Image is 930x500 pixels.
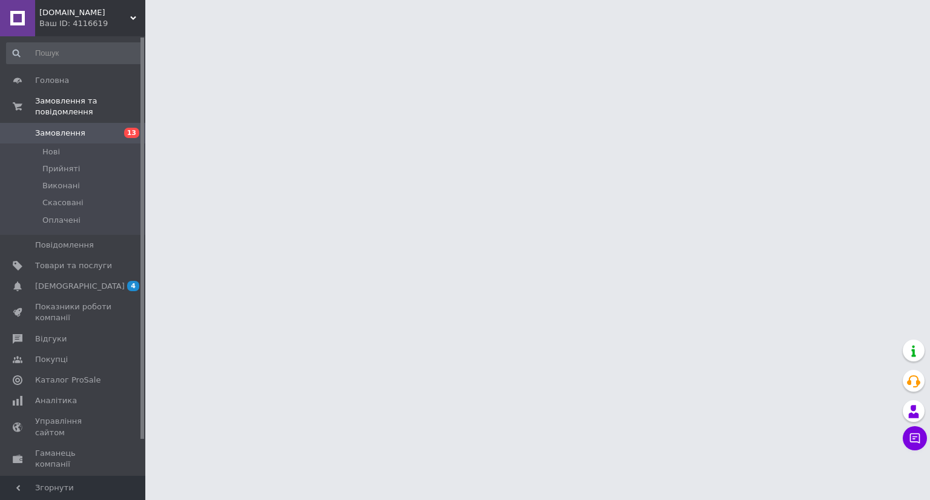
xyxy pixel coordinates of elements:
span: Скасовані [42,197,84,208]
span: Відгуки [35,334,67,344]
button: Чат з покупцем [903,426,927,450]
span: Оплачені [42,215,81,226]
span: Виконані [42,180,80,191]
span: Покупці [35,354,68,365]
span: Показники роботи компанії [35,301,112,323]
input: Пошук [6,42,143,64]
span: ANARY.Store [39,7,130,18]
span: Замовлення та повідомлення [35,96,145,117]
span: Головна [35,75,69,86]
span: Аналітика [35,395,77,406]
span: 4 [127,281,139,291]
span: [DEMOGRAPHIC_DATA] [35,281,125,292]
span: Каталог ProSale [35,375,101,386]
span: Повідомлення [35,240,94,251]
div: Ваш ID: 4116619 [39,18,145,29]
span: Замовлення [35,128,85,139]
span: Нові [42,146,60,157]
span: Гаманець компанії [35,448,112,470]
span: Управління сайтом [35,416,112,438]
span: Прийняті [42,163,80,174]
span: Товари та послуги [35,260,112,271]
span: 13 [124,128,139,138]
